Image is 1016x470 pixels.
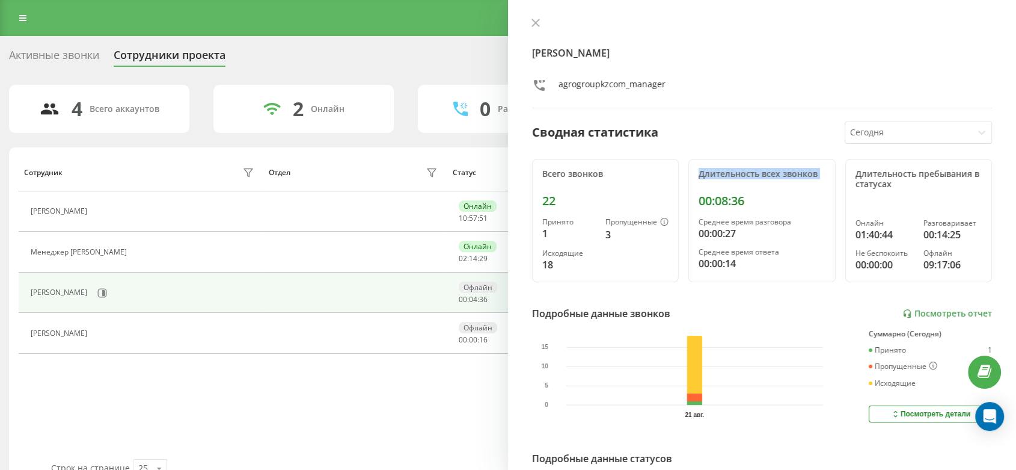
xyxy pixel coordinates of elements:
div: : : [459,295,488,304]
a: Посмотреть отчет [902,309,992,319]
span: 14 [469,253,477,264]
div: Принято [869,346,906,354]
div: 1 [988,346,992,354]
div: Офлайн [459,282,497,293]
div: 18 [542,258,596,272]
div: 2 [293,97,304,120]
div: Менеджер [PERSON_NAME] [31,248,130,256]
div: : : [459,214,488,223]
div: Онлайн [311,104,344,114]
div: Длительность пребывания в статусах [855,169,982,190]
div: Принято [542,218,596,226]
div: Отдел [269,169,290,177]
div: Сотрудник [24,169,63,177]
span: 16 [479,335,488,345]
div: 00:08:36 [699,194,825,208]
div: Онлайн [459,200,497,212]
div: Не беспокоить [855,249,914,258]
div: Длительность всех звонков [699,169,825,179]
span: 00 [459,335,467,345]
div: Разговаривает [923,219,982,227]
div: [PERSON_NAME] [31,207,90,215]
div: 00:00:14 [699,256,825,271]
text: 15 [542,344,549,351]
span: 04 [469,294,477,305]
text: 21 авг. [685,412,705,418]
div: 00:00:27 [699,226,825,241]
div: 4 [72,97,82,120]
div: [PERSON_NAME] [31,329,90,338]
div: Всего аккаунтов [90,104,159,114]
div: Онлайн [855,219,914,227]
div: Всего звонков [542,169,669,179]
span: 29 [479,253,488,264]
div: Посмотреть детали [890,409,970,419]
div: Исходящие [542,249,596,258]
span: 00 [469,335,477,345]
div: 09:17:06 [923,258,982,272]
div: Подробные данные звонков [532,306,670,321]
div: Сводная статистика [532,123,658,141]
span: 57 [469,213,477,223]
div: Среднее время разговора [699,218,825,226]
div: Разговаривают [498,104,563,114]
button: Посмотреть детали [869,406,992,422]
div: Среднее время ответа [699,248,825,256]
div: Сотрудники проекта [114,49,225,67]
text: 10 [542,363,549,370]
div: 00:14:25 [923,227,982,242]
div: Офлайн [459,322,497,333]
div: 01:40:44 [855,227,914,242]
div: 3 [605,227,669,242]
span: 02 [459,253,467,264]
div: Онлайн [459,241,497,252]
div: 1 [542,226,596,241]
div: 00:00:00 [855,258,914,272]
div: : : [459,336,488,344]
span: 10 [459,213,467,223]
h4: [PERSON_NAME] [532,46,992,60]
div: [PERSON_NAME] [31,288,90,297]
span: 51 [479,213,488,223]
span: 00 [459,294,467,305]
div: Исходящие [869,379,916,388]
text: 5 [545,383,548,389]
div: Пропущенные [869,362,937,371]
div: Open Intercom Messenger [975,402,1004,431]
div: Подробные данные статусов [532,451,672,466]
div: agrogroupkzcom_manager [558,78,666,96]
div: : : [459,255,488,263]
div: Суммарно (Сегодня) [869,330,992,338]
div: Активные звонки [9,49,99,67]
div: Статус [453,169,476,177]
span: 36 [479,294,488,305]
div: Офлайн [923,249,982,258]
div: 22 [542,194,669,208]
text: 0 [545,402,548,409]
div: 0 [480,97,491,120]
div: Пропущенные [605,218,669,227]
